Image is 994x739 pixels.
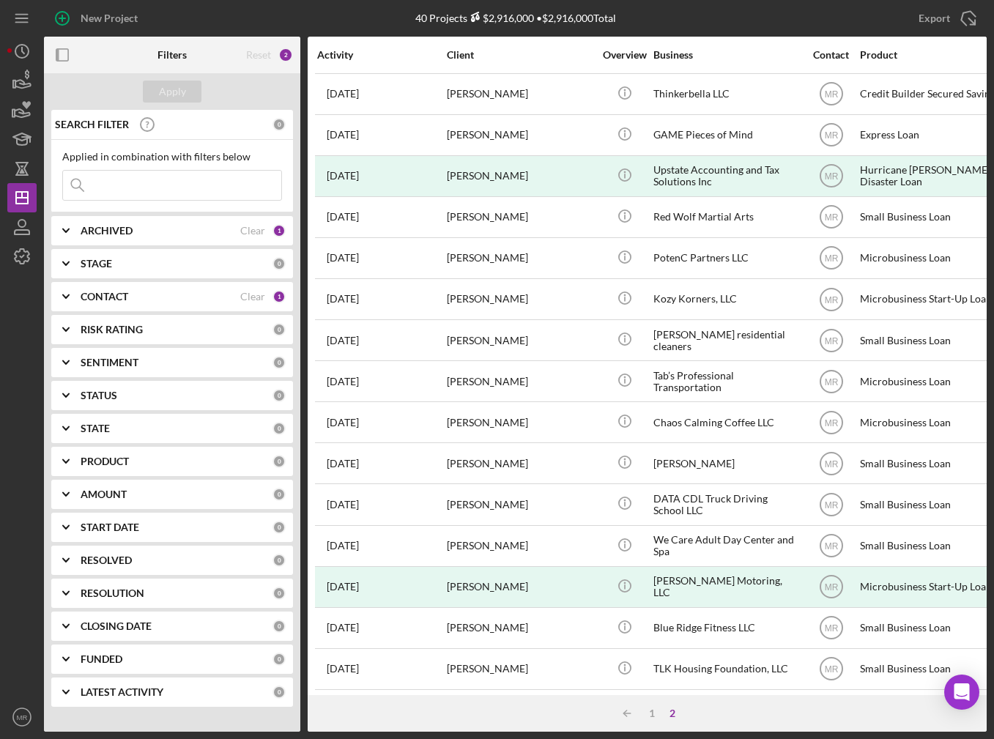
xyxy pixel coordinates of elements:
[824,458,838,469] text: MR
[653,280,800,319] div: Kozy Korners, LLC
[81,653,122,665] b: FUNDED
[447,280,593,319] div: [PERSON_NAME]
[447,485,593,524] div: [PERSON_NAME]
[327,663,359,675] time: 2025-05-06 16:32
[824,253,838,264] text: MR
[327,211,359,223] time: 2025-07-25 17:08
[653,650,800,688] div: TLK Housing Foundation, LLC
[272,290,286,303] div: 1
[447,198,593,237] div: [PERSON_NAME]
[447,157,593,196] div: [PERSON_NAME]
[240,291,265,302] div: Clear
[653,49,800,61] div: Business
[17,713,28,721] text: MR
[7,702,37,732] button: MR
[278,48,293,62] div: 2
[653,403,800,442] div: Chaos Calming Coffee LLC
[653,444,800,483] div: [PERSON_NAME]
[44,4,152,33] button: New Project
[81,291,128,302] b: CONTACT
[272,587,286,600] div: 0
[327,458,359,469] time: 2025-06-27 11:09
[447,116,593,155] div: [PERSON_NAME]
[447,75,593,114] div: [PERSON_NAME]
[55,119,129,130] b: SEARCH FILTER
[653,485,800,524] div: DATA CDL Truck Driving School LLC
[447,362,593,401] div: [PERSON_NAME]
[272,455,286,468] div: 0
[327,293,359,305] time: 2025-07-14 17:13
[81,423,110,434] b: STATE
[653,609,800,647] div: Blue Ridge Fitness LLC
[81,4,138,33] div: New Project
[824,335,838,346] text: MR
[824,417,838,428] text: MR
[944,675,979,710] div: Open Intercom Messenger
[81,456,129,467] b: PRODUCT
[662,708,683,719] div: 2
[653,116,800,155] div: GAME Pieces of Mind
[81,225,133,237] b: ARCHIVED
[824,623,838,634] text: MR
[415,12,616,24] div: 40 Projects • $2,916,000 Total
[327,540,359,552] time: 2025-06-03 21:37
[272,521,286,534] div: 0
[653,198,800,237] div: Red Wolf Martial Arts
[824,171,838,182] text: MR
[81,390,117,401] b: STATUS
[824,212,838,223] text: MR
[653,157,800,196] div: Upstate Accounting and Tax Solutions Inc
[272,488,286,501] div: 0
[824,130,838,141] text: MR
[240,225,265,237] div: Clear
[159,81,186,103] div: Apply
[81,324,143,335] b: RISK RATING
[81,686,163,698] b: LATEST ACTIVITY
[824,500,838,510] text: MR
[642,708,662,719] div: 1
[904,4,987,33] button: Export
[653,321,800,360] div: [PERSON_NAME] residential cleaners
[81,587,144,599] b: RESOLUTION
[272,653,286,666] div: 0
[653,239,800,278] div: PotenC Partners LLC
[81,554,132,566] b: RESOLVED
[447,239,593,278] div: [PERSON_NAME]
[272,620,286,633] div: 0
[272,323,286,336] div: 0
[447,403,593,442] div: [PERSON_NAME]
[597,49,652,61] div: Overview
[824,294,838,305] text: MR
[447,49,593,61] div: Client
[824,376,838,387] text: MR
[327,252,359,264] time: 2025-07-23 14:58
[824,541,838,552] text: MR
[447,321,593,360] div: [PERSON_NAME]
[804,49,858,61] div: Contact
[272,554,286,567] div: 0
[157,49,187,61] b: Filters
[653,362,800,401] div: Tab’s Professional Transportation
[447,568,593,606] div: [PERSON_NAME]
[327,499,359,510] time: 2025-06-25 15:54
[467,12,534,24] div: $2,916,000
[447,444,593,483] div: [PERSON_NAME]
[81,357,138,368] b: SENTIMENT
[317,49,445,61] div: Activity
[824,664,838,675] text: MR
[81,258,112,270] b: STAGE
[327,129,359,141] time: 2025-07-30 03:47
[81,521,139,533] b: START DATE
[653,527,800,565] div: We Care Adult Day Center and Spa
[653,568,800,606] div: [PERSON_NAME] Motoring, LLC
[447,609,593,647] div: [PERSON_NAME]
[327,170,359,182] time: 2025-07-26 09:46
[143,81,201,103] button: Apply
[81,620,152,632] b: CLOSING DATE
[272,257,286,270] div: 0
[272,686,286,699] div: 0
[919,4,950,33] div: Export
[447,650,593,688] div: [PERSON_NAME]
[327,581,359,593] time: 2025-05-28 03:51
[272,356,286,369] div: 0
